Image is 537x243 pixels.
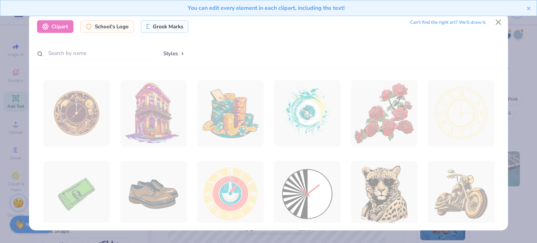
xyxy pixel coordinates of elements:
input: Search by name [37,47,149,60]
div: Can’t find the right art? We’ll draw it. [410,16,486,29]
div: School's Logo [80,20,134,33]
div: You can edit every element in each clipart, including the text! [6,4,527,12]
div: Clipart [37,20,73,33]
button: close [527,4,531,12]
button: Close [492,16,505,29]
button: Styles [156,47,192,60]
div: Greek Marks [141,20,189,33]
